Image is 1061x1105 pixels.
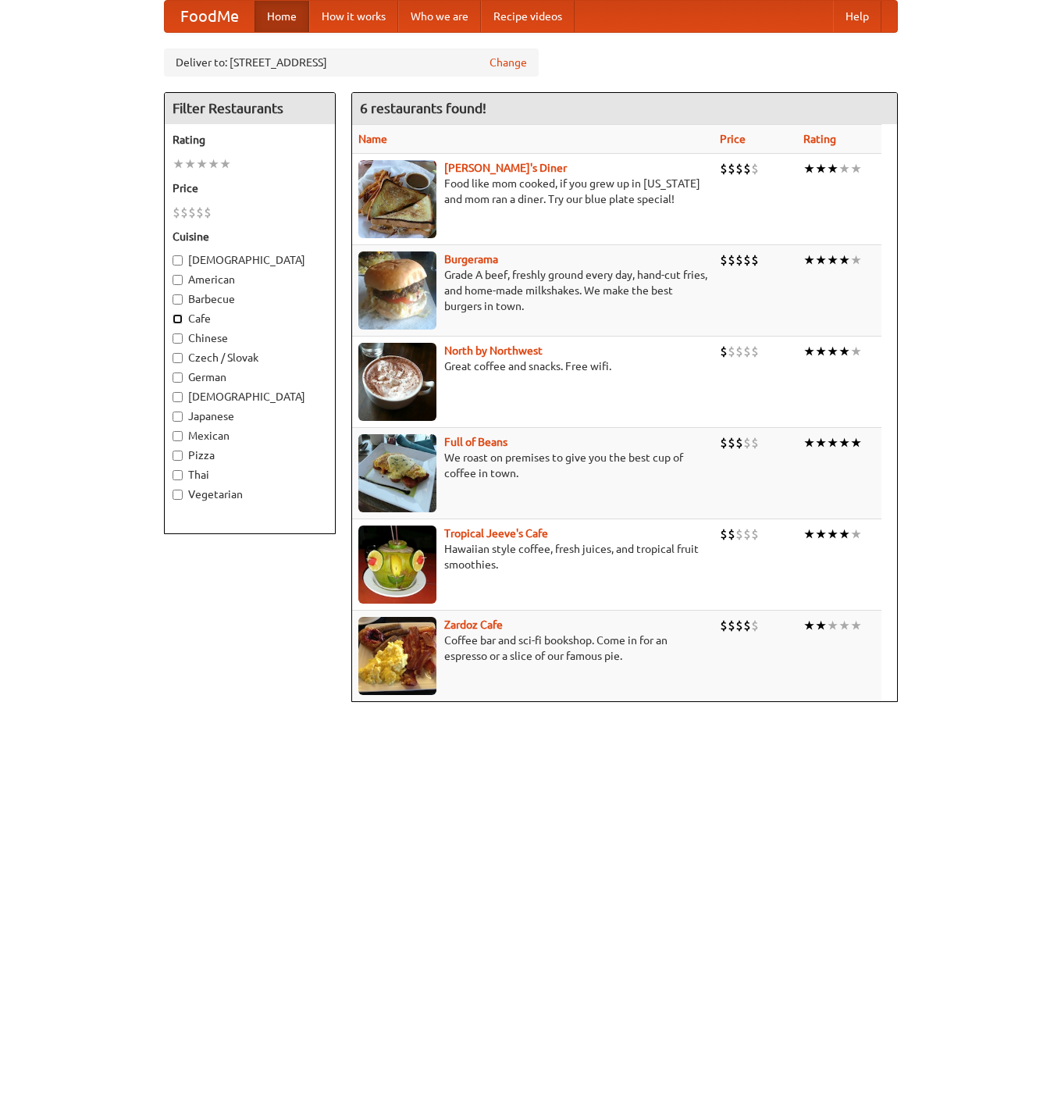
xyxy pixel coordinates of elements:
[196,204,204,221] li: $
[173,470,183,480] input: Thai
[735,160,743,177] li: $
[850,343,862,360] li: ★
[833,1,881,32] a: Help
[751,343,759,360] li: $
[173,408,327,424] label: Japanese
[803,251,815,269] li: ★
[751,617,759,634] li: $
[803,160,815,177] li: ★
[173,353,183,363] input: Czech / Slovak
[358,617,436,695] img: zardoz.jpg
[743,343,751,360] li: $
[720,251,728,269] li: $
[815,343,827,360] li: ★
[173,490,183,500] input: Vegetarian
[358,251,436,330] img: burgerama.jpg
[720,617,728,634] li: $
[827,343,838,360] li: ★
[743,434,751,451] li: $
[173,389,327,405] label: [DEMOGRAPHIC_DATA]
[358,450,707,481] p: We roast on premises to give you the best cup of coffee in town.
[173,372,183,383] input: German
[173,155,184,173] li: ★
[173,180,327,196] h5: Price
[838,526,850,543] li: ★
[850,160,862,177] li: ★
[827,251,838,269] li: ★
[173,311,327,326] label: Cafe
[743,160,751,177] li: $
[735,251,743,269] li: $
[173,350,327,365] label: Czech / Slovak
[173,294,183,305] input: Barbecue
[838,434,850,451] li: ★
[173,451,183,461] input: Pizza
[803,526,815,543] li: ★
[815,434,827,451] li: ★
[219,155,231,173] li: ★
[358,358,707,374] p: Great coffee and snacks. Free wifi.
[490,55,527,70] a: Change
[720,133,746,145] a: Price
[173,291,327,307] label: Barbecue
[743,251,751,269] li: $
[720,526,728,543] li: $
[173,204,180,221] li: $
[444,344,543,357] a: North by Northwest
[444,253,498,266] a: Burgerama
[838,251,850,269] li: ★
[803,617,815,634] li: ★
[358,267,707,314] p: Grade A beef, freshly ground every day, hand-cut fries, and home-made milkshakes. We make the bes...
[173,467,327,483] label: Thai
[184,155,196,173] li: ★
[358,133,387,145] a: Name
[728,251,735,269] li: $
[735,526,743,543] li: $
[735,617,743,634] li: $
[173,487,327,502] label: Vegetarian
[360,101,486,116] ng-pluralize: 6 restaurants found!
[444,618,503,631] a: Zardoz Cafe
[803,133,836,145] a: Rating
[173,431,183,441] input: Mexican
[743,617,751,634] li: $
[173,229,327,244] h5: Cuisine
[803,434,815,451] li: ★
[173,333,183,344] input: Chinese
[827,617,838,634] li: ★
[173,392,183,402] input: [DEMOGRAPHIC_DATA]
[815,526,827,543] li: ★
[173,428,327,444] label: Mexican
[728,526,735,543] li: $
[173,275,183,285] input: American
[358,541,707,572] p: Hawaiian style coffee, fresh juices, and tropical fruit smoothies.
[173,132,327,148] h5: Rating
[180,204,188,221] li: $
[358,343,436,421] img: north.jpg
[173,272,327,287] label: American
[751,251,759,269] li: $
[728,343,735,360] li: $
[850,526,862,543] li: ★
[165,1,255,32] a: FoodMe
[728,617,735,634] li: $
[164,48,539,77] div: Deliver to: [STREET_ADDRESS]
[173,314,183,324] input: Cafe
[255,1,309,32] a: Home
[743,526,751,543] li: $
[735,434,743,451] li: $
[173,447,327,463] label: Pizza
[815,617,827,634] li: ★
[188,204,196,221] li: $
[827,526,838,543] li: ★
[444,162,567,174] a: [PERSON_NAME]'s Diner
[815,160,827,177] li: ★
[827,434,838,451] li: ★
[720,160,728,177] li: $
[838,160,850,177] li: ★
[481,1,575,32] a: Recipe videos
